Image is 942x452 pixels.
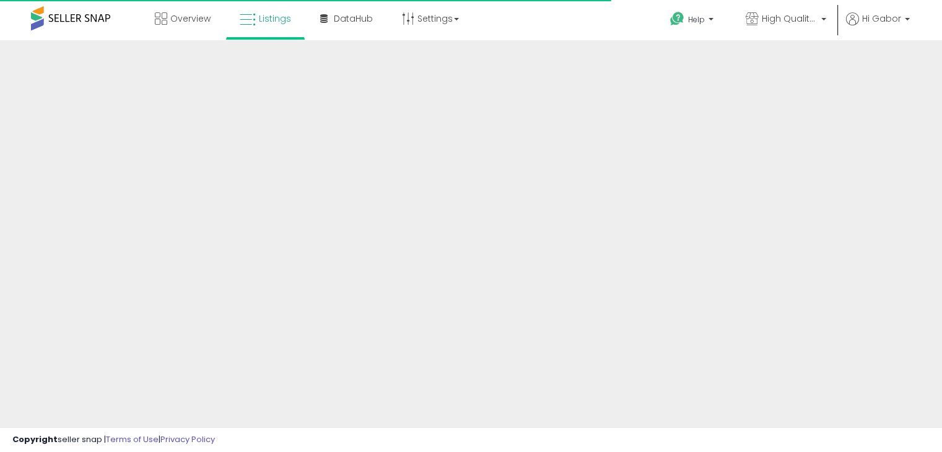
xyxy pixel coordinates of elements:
span: Listings [259,12,291,25]
a: Hi Gabor [846,12,910,40]
a: Privacy Policy [160,433,215,445]
strong: Copyright [12,433,58,445]
span: Hi Gabor [862,12,901,25]
div: seller snap | | [12,434,215,446]
span: Overview [170,12,211,25]
i: Get Help [669,11,685,27]
span: DataHub [334,12,373,25]
span: High Quality Good Prices [762,12,818,25]
span: Help [688,14,705,25]
a: Terms of Use [106,433,159,445]
a: Help [660,2,726,40]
